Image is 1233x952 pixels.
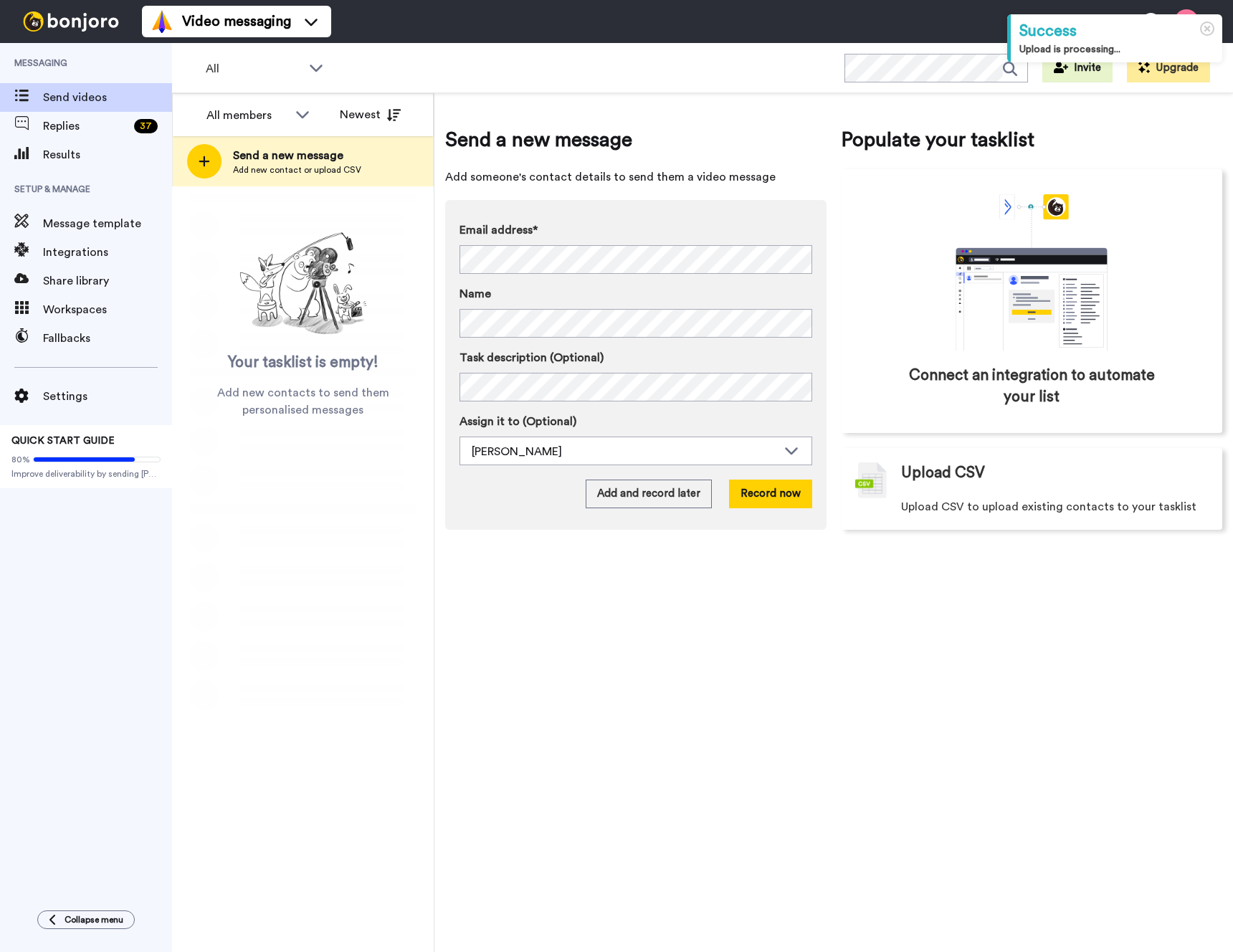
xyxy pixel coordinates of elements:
[329,100,411,129] button: Newest
[43,388,172,405] span: Settings
[43,244,172,261] span: Integrations
[233,164,361,176] span: Add new contact or upload CSV
[11,436,115,446] span: QUICK START GUIDE
[1127,54,1210,82] button: Upgrade
[460,285,491,303] span: Name
[206,107,288,124] div: All members
[43,118,128,135] span: Replies
[901,498,1196,515] span: Upload CSV to upload existing contacts to your tasklist
[1042,54,1113,82] button: Invite
[228,352,379,373] span: Your tasklist is empty!
[11,468,161,480] span: Improve deliverability by sending [PERSON_NAME]’s from your own email
[37,910,135,929] button: Collapse menu
[11,454,30,465] span: 80%
[841,125,1222,154] span: Populate your tasklist
[855,462,887,498] img: csv-grey.png
[232,227,375,341] img: ready-set-action.png
[445,125,827,154] span: Send a new message
[134,119,158,133] div: 37
[182,11,291,32] span: Video messaging
[43,301,172,318] span: Workspaces
[43,89,172,106] span: Send videos
[43,215,172,232] span: Message template
[206,60,302,77] span: All
[43,146,172,163] span: Results
[460,413,812,430] label: Assign it to (Optional)
[586,480,712,508] button: Add and record later
[901,462,985,484] span: Upload CSV
[151,10,173,33] img: vm-color.svg
[65,914,123,925] span: Collapse menu
[1019,20,1214,42] div: Success
[194,384,412,419] span: Add new contacts to send them personalised messages
[729,480,812,508] button: Record now
[460,222,812,239] label: Email address*
[902,365,1161,408] span: Connect an integration to automate your list
[233,147,361,164] span: Send a new message
[1019,42,1214,57] div: Upload is processing...
[460,349,812,366] label: Task description (Optional)
[43,330,172,347] span: Fallbacks
[472,443,777,460] div: [PERSON_NAME]
[445,168,827,186] span: Add someone's contact details to send them a video message
[17,11,125,32] img: bj-logo-header-white.svg
[924,194,1139,351] div: animation
[43,272,172,290] span: Share library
